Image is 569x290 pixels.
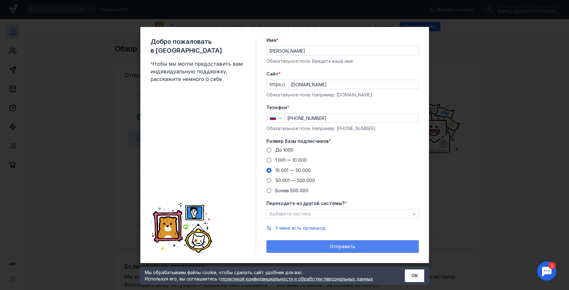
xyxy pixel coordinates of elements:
[266,125,419,132] div: Обязательное поле. Например: [PHONE_NUMBER]
[266,209,419,219] button: Выберите систему
[275,178,315,183] span: 50 001 — 500 000
[266,200,345,207] span: Переходите из другой системы?
[270,211,311,216] span: Выберите систему
[266,37,276,43] span: Имя
[275,188,308,193] span: Более 500 000
[275,147,293,153] span: До 1000
[221,276,373,281] a: политикой конфиденциальности и обработки персональных данных
[266,138,329,144] span: Размер базы подписчиков
[266,58,419,64] div: Обязательное поле. Введите ваше имя
[266,240,419,253] button: Отправить
[14,4,22,11] div: 1
[275,225,325,231] button: У меня есть промокод
[275,157,307,163] span: 1 001 — 10 000
[275,168,311,173] span: 10 001 — 50 000
[266,104,287,111] span: Телефон
[151,60,246,83] span: Чтобы мы могли предоставить вам индивидуальную поддержку, расскажите немного о себе
[330,244,355,249] span: Отправить
[145,269,389,282] div: Мы обрабатываем файлы cookie, чтобы сделать сайт удобнее для вас. Используя его, вы соглашаетесь c
[405,269,424,282] button: ОК
[266,92,419,98] div: Обязательное поле. Например: [DOMAIN_NAME]
[266,71,278,77] span: Cайт
[151,37,246,55] span: Добро пожаловать в [GEOGRAPHIC_DATA]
